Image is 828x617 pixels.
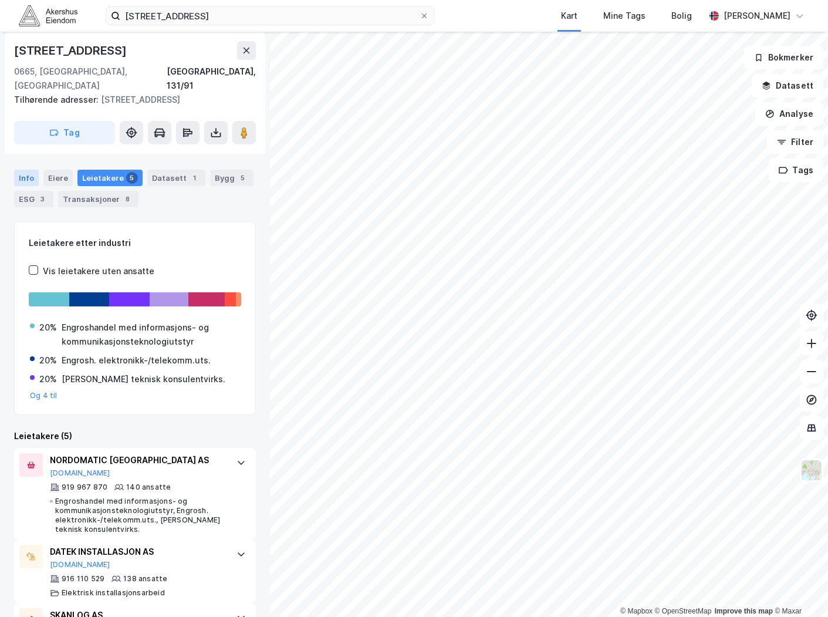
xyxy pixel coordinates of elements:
div: 5 [237,172,249,184]
div: NORDOMATIC [GEOGRAPHIC_DATA] AS [50,453,225,467]
div: 140 ansatte [126,483,171,492]
div: Transaksjoner [58,191,138,207]
button: Analyse [755,102,823,126]
div: 5 [126,172,138,184]
div: Leietakere [77,170,143,186]
div: 916 110 529 [62,574,104,584]
div: 1 [189,172,201,184]
div: Vis leietakere uten ansatte [43,264,154,278]
div: Bygg [210,170,254,186]
button: Datasett [752,74,823,97]
input: Søk på adresse, matrikkel, gårdeiere, leietakere eller personer [120,7,420,25]
div: Leietakere (5) [14,429,256,443]
div: Bolig [671,9,692,23]
div: [PERSON_NAME] [724,9,790,23]
button: [DOMAIN_NAME] [50,468,110,478]
div: Mine Tags [603,9,645,23]
div: 919 967 870 [62,483,107,492]
div: Datasett [147,170,205,186]
a: Improve this map [715,607,773,615]
span: Tilhørende adresser: [14,95,101,104]
div: DATEK INSTALLASJON AS [50,545,225,559]
div: 20% [39,372,57,386]
div: Kontrollprogram for chat [769,561,828,617]
img: akershus-eiendom-logo.9091f326c980b4bce74ccdd9f866810c.svg [19,5,77,26]
div: 138 ansatte [123,574,167,584]
div: 8 [122,193,134,205]
button: Filter [767,130,823,154]
div: 20% [39,321,57,335]
div: 0665, [GEOGRAPHIC_DATA], [GEOGRAPHIC_DATA] [14,65,167,93]
button: Bokmerker [744,46,823,69]
div: [STREET_ADDRESS] [14,93,246,107]
div: Engroshandel med informasjons- og kommunikasjonsteknologiutstyr [62,321,240,349]
button: [DOMAIN_NAME] [50,560,110,569]
div: Leietakere etter industri [29,236,241,250]
button: Og 4 til [30,391,58,400]
a: Mapbox [620,607,653,615]
a: OpenStreetMap [655,607,712,615]
div: Engrosh. elektronikk-/telekomm.uts. [62,353,211,367]
div: [GEOGRAPHIC_DATA], 131/91 [167,65,256,93]
button: Tag [14,121,115,144]
div: ESG [14,191,53,207]
div: [PERSON_NAME] teknisk konsulentvirks. [62,372,225,386]
div: Elektrisk installasjonsarbeid [62,588,165,598]
div: 20% [39,353,57,367]
div: Kart [561,9,577,23]
button: Tags [769,159,823,182]
div: Engroshandel med informasjons- og kommunikasjonsteknologiutstyr, Engrosh. elektronikk-/telekomm.u... [55,497,225,534]
div: [STREET_ADDRESS] [14,41,129,60]
div: Eiere [43,170,73,186]
div: 3 [37,193,49,205]
img: Z [800,459,823,481]
div: Info [14,170,39,186]
iframe: Chat Widget [769,561,828,617]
